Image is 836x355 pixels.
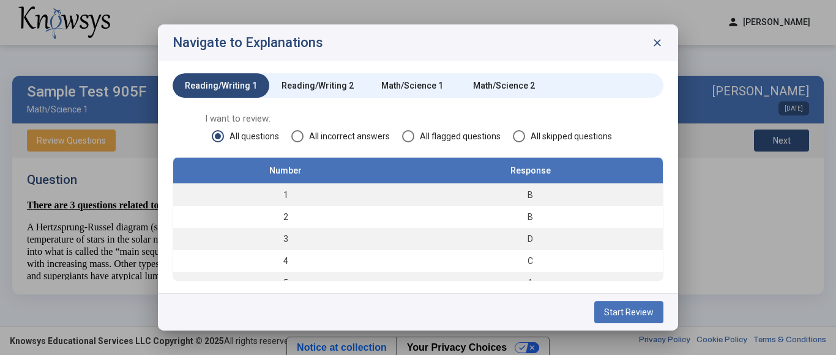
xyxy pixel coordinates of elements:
td: 4 [173,250,398,272]
span: All incorrect answers [304,130,390,142]
div: Math/Science 1 [381,79,443,92]
th: Number [173,158,398,184]
div: Math/Science 2 [473,79,535,92]
span: I want to review: [205,112,631,125]
span: All questions [224,130,279,142]
span: close [651,37,663,49]
h2: Navigate to Explanations [173,35,323,50]
div: D [404,233,657,245]
div: Reading/Writing 1 [185,79,257,92]
span: All skipped questions [525,130,612,142]
td: 3 [173,228,398,250]
div: C [404,255,657,267]
div: A [404,277,657,289]
button: Start Review [594,301,663,323]
td: 2 [173,206,398,228]
div: B [404,189,657,201]
span: Start Review [604,307,654,317]
th: Response [398,158,663,184]
div: B [404,211,657,223]
td: 5 [173,272,398,294]
span: All flagged questions [414,130,501,142]
div: Reading/Writing 2 [282,79,354,92]
td: 1 [173,184,398,207]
